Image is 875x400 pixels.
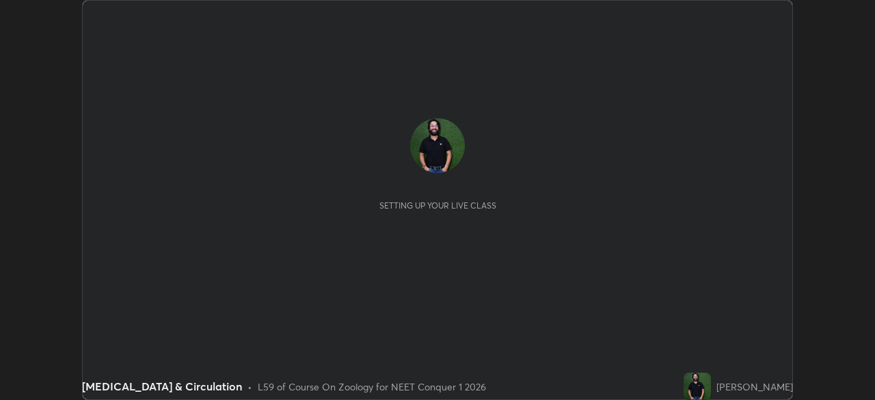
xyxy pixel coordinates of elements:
div: [PERSON_NAME] [716,379,793,394]
img: 8be69093bacc48d5a625170d7cbcf919.jpg [410,118,465,173]
div: [MEDICAL_DATA] & Circulation [82,378,242,395]
div: • [247,379,252,394]
div: Setting up your live class [379,200,496,211]
img: 8be69093bacc48d5a625170d7cbcf919.jpg [684,373,711,400]
div: L59 of Course On Zoology for NEET Conquer 1 2026 [258,379,486,394]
